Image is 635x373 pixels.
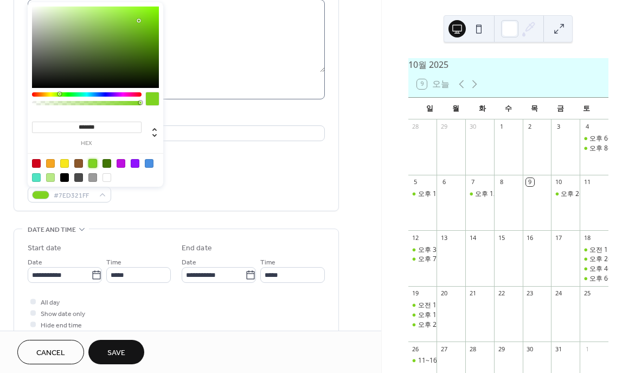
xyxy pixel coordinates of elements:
[412,123,420,131] div: 28
[41,308,85,320] span: Show date only
[469,289,477,298] div: 21
[28,224,76,236] span: Date and time
[583,289,591,298] div: 25
[443,98,469,119] div: 월
[440,233,448,242] div: 13
[440,289,448,298] div: 20
[418,311,509,320] div: 오후 12~2, [PERSON_NAME]연
[46,159,55,168] div: #F5A623
[589,255,629,264] div: 오후 2~4, 한*
[88,340,144,364] button: Save
[412,345,420,353] div: 26
[497,178,505,186] div: 8
[497,123,505,131] div: 1
[440,345,448,353] div: 27
[32,173,41,182] div: #50E3C2
[469,345,477,353] div: 28
[583,345,591,353] div: 1
[408,311,437,320] div: 오후 12~2, 김*연
[60,173,69,182] div: #000000
[418,356,464,365] div: 11~16시, 정*혜
[469,98,495,119] div: 화
[412,289,420,298] div: 19
[28,112,323,124] div: Location
[54,190,94,201] span: #7ED321FF
[28,257,42,268] span: Date
[526,289,534,298] div: 23
[580,255,608,264] div: 오후 2~4, 한*
[28,243,61,254] div: Start date
[408,189,437,199] div: 오후 1~3, 유*지
[554,345,562,353] div: 31
[526,345,534,353] div: 30
[182,257,196,268] span: Date
[74,159,83,168] div: #8B572A
[440,178,448,186] div: 6
[74,173,83,182] div: #4A4A4A
[497,289,505,298] div: 22
[418,245,505,255] div: 오후 3~5, [PERSON_NAME]연
[554,233,562,242] div: 17
[583,233,591,242] div: 18
[495,98,521,119] div: 수
[182,243,212,254] div: End date
[36,347,65,359] span: Cancel
[408,320,437,330] div: 오후 2~4, 한*우
[102,173,111,182] div: #FFFFFF
[583,123,591,131] div: 4
[418,301,472,310] div: 오전 10~12, 한*원
[469,178,477,186] div: 7
[408,245,437,255] div: 오후 3~5, 박*연
[526,233,534,242] div: 16
[88,159,97,168] div: #7ED321
[17,340,84,364] button: Cancel
[554,289,562,298] div: 24
[41,297,60,308] span: All day
[408,301,437,310] div: 오전 10~12, 한*원
[412,233,420,242] div: 12
[408,58,608,71] div: 10월 2025
[418,189,464,199] div: 오후 1~3, 유*지
[88,173,97,182] div: #9B9B9B
[469,123,477,131] div: 30
[60,159,69,168] div: #F8E71C
[580,134,608,143] div: 오후 6~8, 하*수
[521,98,547,119] div: 목
[440,123,448,131] div: 29
[554,178,562,186] div: 10
[580,264,608,274] div: 오후 4~6, 김*석
[107,347,125,359] span: Save
[46,173,55,182] div: #B8E986
[418,320,464,330] div: 오후 2~4, 한*우
[32,159,41,168] div: #D0021B
[497,345,505,353] div: 29
[583,178,591,186] div: 11
[526,178,534,186] div: 9
[554,123,562,131] div: 3
[497,233,505,242] div: 15
[526,123,534,131] div: 2
[548,98,574,119] div: 금
[131,159,139,168] div: #9013FE
[102,159,111,168] div: #417505
[580,144,608,153] div: 오후 8~10, 김*진
[580,245,608,255] div: 오전 11~2시, 송*진
[408,255,437,264] div: 오후 7~9, 박*우
[417,98,443,119] div: 일
[580,274,608,283] div: 오후 6~9, 상*정
[106,257,121,268] span: Time
[260,257,275,268] span: Time
[469,233,477,242] div: 14
[145,159,153,168] div: #4A90E2
[412,178,420,186] div: 5
[32,141,142,147] label: hex
[475,189,569,199] div: 오후 12~3, [PERSON_NAME]*솔
[408,356,437,365] div: 11~16시, 정*혜
[418,255,509,264] div: 오후 7~9, [PERSON_NAME]*우
[41,320,82,331] span: Hide end time
[551,189,580,199] div: 오후 2~4, 이*린
[117,159,125,168] div: #BD10E0
[574,98,600,119] div: 토
[465,189,494,199] div: 오후 12~3, 김*솔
